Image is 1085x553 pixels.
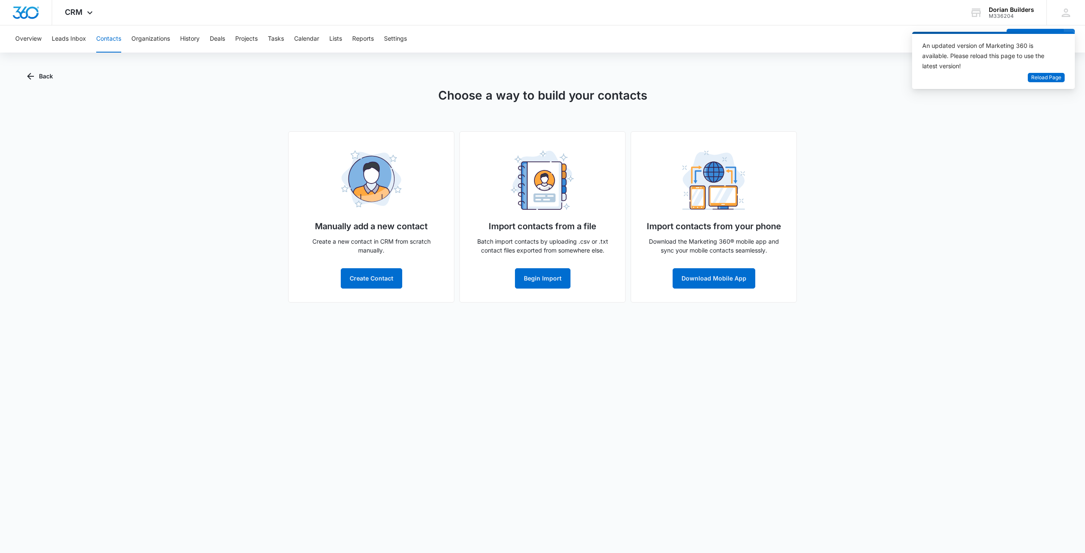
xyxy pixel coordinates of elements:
span: CRM [65,8,83,17]
button: Organizations [131,25,170,53]
button: Tasks [268,25,284,53]
button: Begin Import [515,268,570,289]
button: Reload Page [1028,73,1065,83]
button: Lists [329,25,342,53]
span: Reload Page [1031,74,1061,82]
div: account name [989,6,1034,13]
button: History [180,25,200,53]
button: Settings [384,25,407,53]
p: Create a new contact in CRM from scratch manually. [302,237,440,255]
button: Contacts [96,25,121,53]
button: Overview [15,25,42,53]
button: Download Mobile App [673,268,755,289]
h5: Import contacts from your phone [647,220,781,233]
div: An updated version of Marketing 360 is available. Please reload this page to use the latest version! [922,41,1054,71]
h1: Choose a way to build your contacts [438,86,647,104]
button: Back [27,66,53,86]
p: Batch import contacts by uploading .csv or .txt contact files exported from somewhere else. [473,237,612,255]
button: Reports [352,25,374,53]
button: Leads Inbox [52,25,86,53]
h5: Import contacts from a file [489,220,596,233]
button: Calendar [294,25,319,53]
button: Create Contact [341,268,402,289]
button: Add Contact [1007,29,1064,49]
button: Deals [210,25,225,53]
p: Download the Marketing 360® mobile app and sync your mobile contacts seamlessly. [645,237,783,255]
div: account id [989,13,1034,19]
h5: Manually add a new contact [315,220,428,233]
button: Projects [235,25,258,53]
